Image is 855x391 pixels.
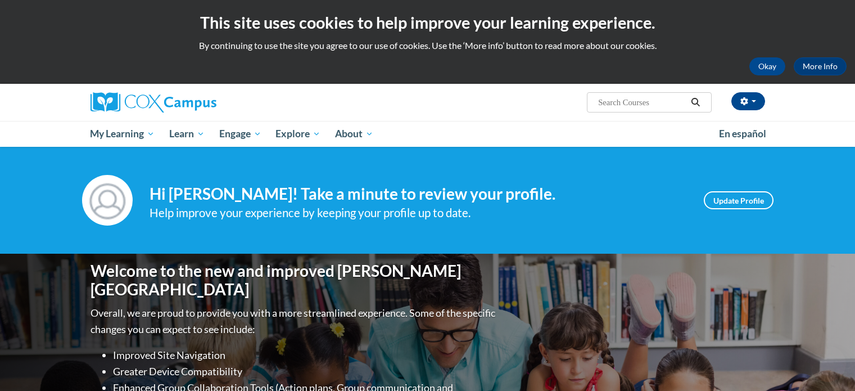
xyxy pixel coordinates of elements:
div: Help improve your experience by keeping your profile up to date. [150,204,687,222]
p: Overall, we are proud to provide you with a more streamlined experience. Some of the specific cha... [91,305,498,338]
h2: This site uses cookies to help improve your learning experience. [8,11,847,34]
span: Engage [219,127,261,141]
span: En español [719,128,766,140]
a: About [328,121,381,147]
img: Profile Image [82,175,133,226]
input: Search Courses [597,96,687,109]
a: Engage [212,121,269,147]
h4: Hi [PERSON_NAME]! Take a minute to review your profile. [150,185,687,204]
div: Main menu [74,121,782,147]
a: Update Profile [704,191,773,209]
img: Cox Campus [91,92,216,113]
a: More Info [794,57,847,75]
button: Search [687,96,704,109]
button: Okay [749,57,785,75]
li: Greater Device Compatibility [113,363,498,380]
a: Learn [162,121,212,147]
a: Explore [268,121,328,147]
h1: Welcome to the new and improved [PERSON_NAME][GEOGRAPHIC_DATA] [91,262,498,299]
span: My Learning [90,127,155,141]
span: Learn [169,127,205,141]
a: My Learning [83,121,162,147]
p: By continuing to use the site you agree to our use of cookies. Use the ‘More info’ button to read... [8,39,847,52]
iframe: Button to launch messaging window [810,346,846,382]
button: Account Settings [731,92,765,110]
span: Explore [275,127,320,141]
a: En español [712,122,773,146]
span: About [335,127,373,141]
a: Cox Campus [91,92,304,113]
li: Improved Site Navigation [113,347,498,363]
